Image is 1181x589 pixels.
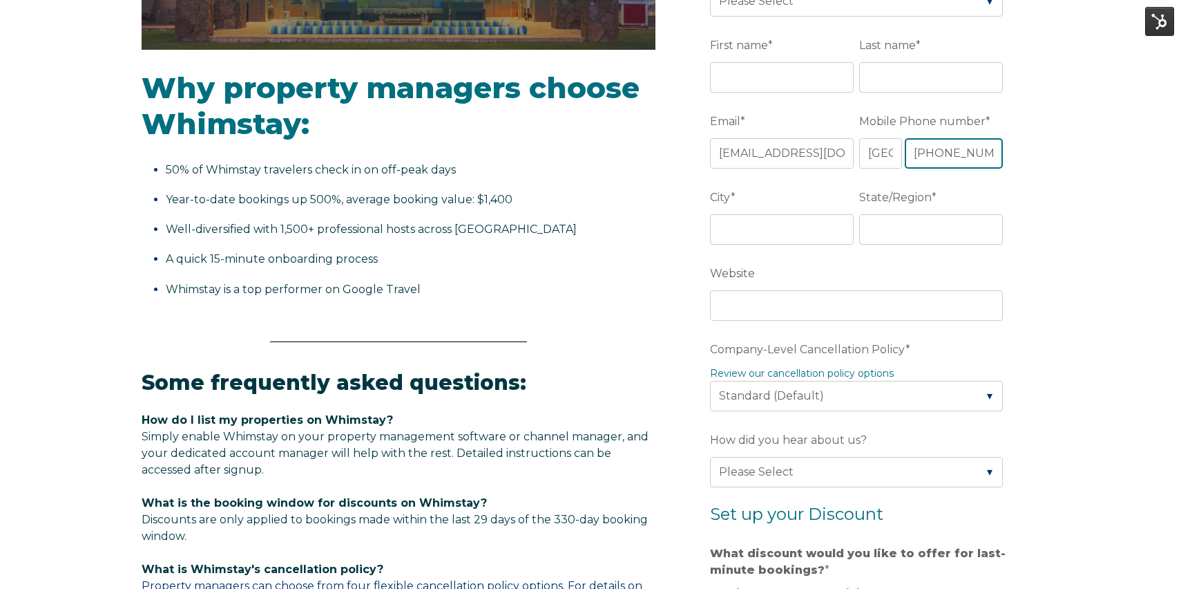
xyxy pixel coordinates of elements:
span: Year-to-date bookings up 500%, average booking value: $1,400 [166,193,512,206]
span: How do I list my properties on Whimstay? [142,413,393,427]
span: Website [710,263,755,284]
span: Why property managers choose Whimstay: [142,70,640,142]
span: Mobile Phone number [859,111,986,132]
a: Review our cancellation policy options [710,367,894,380]
span: What is the booking window for discounts on Whimstay? [142,496,487,509]
span: City [710,187,731,208]
span: Set up your Discount [710,504,883,524]
span: Well-diversified with 1,500+ professional hosts across [GEOGRAPHIC_DATA] [166,223,577,236]
span: Company-Level Cancellation Policy [710,339,905,360]
span: How did you hear about us? [710,429,867,451]
img: HubSpot Tools Menu Toggle [1145,7,1174,36]
span: A quick 15-minute onboarding process [166,252,378,265]
span: What is Whimstay's cancellation policy? [142,563,383,576]
span: Whimstay is a top performer on Google Travel [166,283,421,296]
span: Email [710,111,740,132]
span: Last name [859,35,916,56]
span: Simply enable Whimstay on your property management software or channel manager, and your dedicate... [142,430,649,476]
span: State/Region [859,187,932,208]
span: First name [710,35,768,56]
span: Some frequently asked questions: [142,370,526,395]
span: 50% of Whimstay travelers check in on off-peak days [166,163,456,176]
strong: What discount would you like to offer for last-minute bookings? [710,547,1006,577]
span: Discounts are only applied to bookings made within the last 29 days of the 330-day booking window. [142,513,648,543]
